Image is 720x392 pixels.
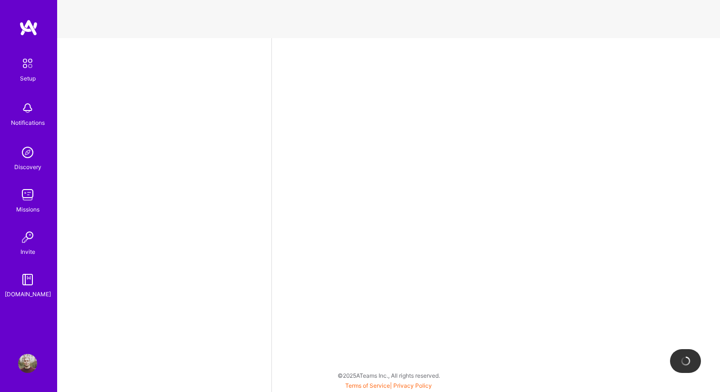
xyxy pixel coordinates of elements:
div: © 2025 ATeams Inc., All rights reserved. [57,363,720,387]
div: [DOMAIN_NAME] [5,289,51,299]
div: Missions [16,204,40,214]
img: bell [18,99,37,118]
img: teamwork [18,185,37,204]
div: Discovery [14,162,41,172]
img: guide book [18,270,37,289]
img: Invite [18,228,37,247]
a: Terms of Service [345,382,390,389]
img: User Avatar [18,354,37,373]
div: Invite [20,247,35,257]
span: | [345,382,432,389]
img: setup [18,53,38,73]
img: loading [679,355,691,367]
img: logo [19,19,38,36]
img: discovery [18,143,37,162]
div: Notifications [11,118,45,128]
a: User Avatar [16,354,40,373]
a: Privacy Policy [393,382,432,389]
div: Setup [20,73,36,83]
